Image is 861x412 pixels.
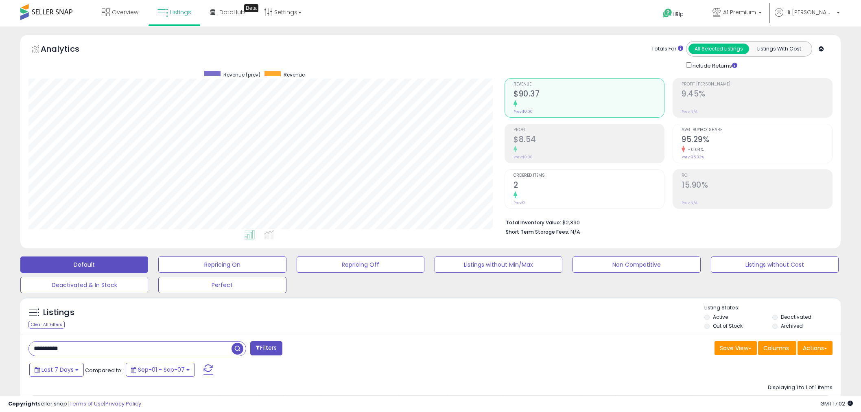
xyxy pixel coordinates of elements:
[85,366,122,374] span: Compared to:
[713,313,728,320] label: Active
[28,321,65,329] div: Clear All Filters
[682,89,832,100] h2: 9.45%
[758,341,796,355] button: Columns
[723,8,756,16] span: A1 Premium
[20,256,148,273] button: Default
[223,71,260,78] span: Revenue (prev)
[682,109,697,114] small: Prev: N/A
[656,2,699,26] a: Help
[506,217,826,227] li: $2,390
[688,44,749,54] button: All Selected Listings
[514,173,664,178] span: Ordered Items
[43,307,74,318] h5: Listings
[711,256,839,273] button: Listings without Cost
[662,8,673,18] i: Get Help
[781,322,803,329] label: Archived
[680,61,747,70] div: Include Returns
[506,228,569,235] b: Short Term Storage Fees:
[781,313,811,320] label: Deactivated
[170,8,191,16] span: Listings
[682,180,832,191] h2: 15.90%
[297,256,424,273] button: Repricing Off
[514,128,664,132] span: Profit
[685,147,704,153] small: -0.04%
[8,400,38,408] strong: Copyright
[514,82,664,87] span: Revenue
[41,43,95,57] h5: Analytics
[704,304,841,312] p: Listing States:
[763,344,789,352] span: Columns
[29,363,84,377] button: Last 7 Days
[506,219,561,226] b: Total Inventory Value:
[820,400,853,408] span: 2025-09-15 17:02 GMT
[785,8,834,16] span: Hi [PERSON_NAME]
[749,44,809,54] button: Listings With Cost
[158,256,286,273] button: Repricing On
[514,135,664,146] h2: $8.54
[112,8,138,16] span: Overview
[250,341,282,355] button: Filters
[514,180,664,191] h2: 2
[244,4,258,12] div: Tooltip anchor
[715,341,757,355] button: Save View
[682,82,832,87] span: Profit [PERSON_NAME]
[20,277,148,293] button: Deactivated & In Stock
[651,45,683,53] div: Totals For
[42,366,74,374] span: Last 7 Days
[573,256,700,273] button: Non Competitive
[768,384,833,392] div: Displaying 1 to 1 of 1 items
[514,89,664,100] h2: $90.37
[514,109,533,114] small: Prev: $0.00
[70,400,104,408] a: Terms of Use
[435,256,562,273] button: Listings without Min/Max
[284,71,305,78] span: Revenue
[514,200,525,205] small: Prev: 0
[673,11,684,18] span: Help
[682,200,697,205] small: Prev: N/A
[682,128,832,132] span: Avg. Buybox Share
[158,277,286,293] button: Perfect
[798,341,833,355] button: Actions
[570,228,580,236] span: N/A
[775,8,840,26] a: Hi [PERSON_NAME]
[713,322,743,329] label: Out of Stock
[682,155,704,160] small: Prev: 95.33%
[105,400,141,408] a: Privacy Policy
[8,400,141,408] div: seller snap | |
[138,366,185,374] span: Sep-01 - Sep-07
[514,155,533,160] small: Prev: $0.00
[126,363,195,377] button: Sep-01 - Sep-07
[682,135,832,146] h2: 95.29%
[682,173,832,178] span: ROI
[219,8,245,16] span: DataHub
